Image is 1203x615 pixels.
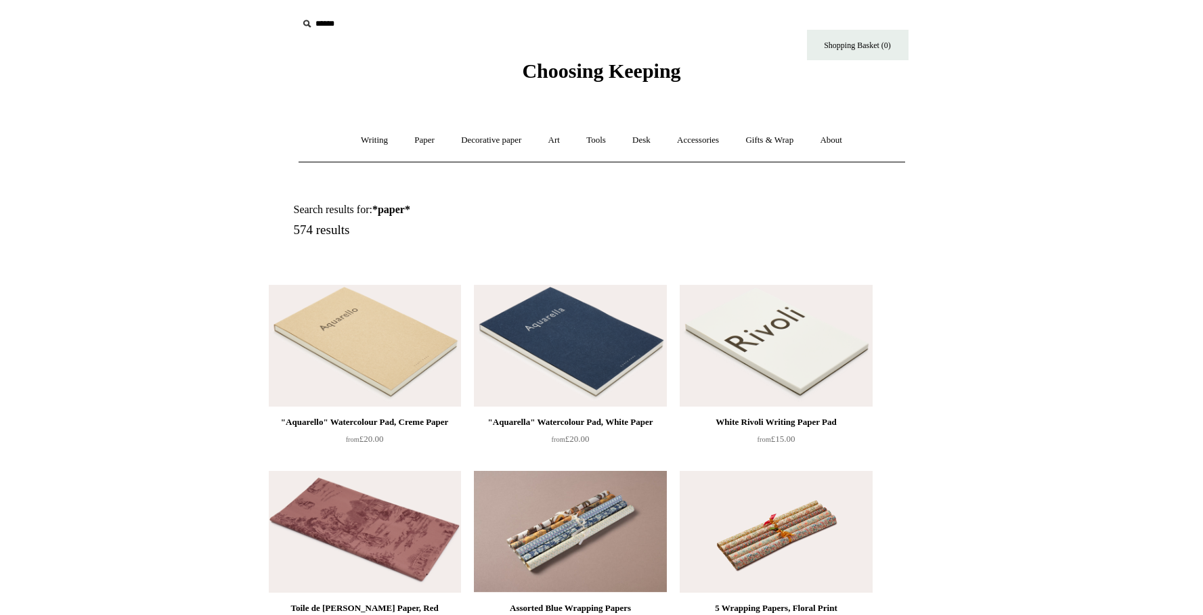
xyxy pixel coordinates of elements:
[346,436,359,443] span: from
[665,122,731,158] a: Accessories
[680,414,872,470] a: White Rivoli Writing Paper Pad from£15.00
[294,203,617,216] h1: Search results for:
[269,414,461,470] a: "Aquarello" Watercolour Pad, Creme Paper from£20.00
[522,60,680,82] span: Choosing Keeping
[522,70,680,80] a: Choosing Keeping
[294,223,617,238] h5: 574 results
[574,122,618,158] a: Tools
[758,434,795,444] span: £15.00
[474,471,666,593] a: Assorted Blue Wrapping Papers Assorted Blue Wrapping Papers
[733,122,806,158] a: Gifts & Wrap
[758,436,771,443] span: from
[449,122,533,158] a: Decorative paper
[474,285,666,407] a: "Aquarella" Watercolour Pad, White Paper "Aquarella" Watercolour Pad, White Paper
[680,285,872,407] a: White Rivoli Writing Paper Pad White Rivoli Writing Paper Pad
[474,285,666,407] img: "Aquarella" Watercolour Pad, White Paper
[680,285,872,407] img: White Rivoli Writing Paper Pad
[346,434,384,444] span: £20.00
[620,122,663,158] a: Desk
[680,471,872,593] a: 5 Wrapping Papers, Floral Print 5 Wrapping Papers, Floral Print
[269,471,461,593] a: Toile de Jouy Tissue Paper, Red Toile de Jouy Tissue Paper, Red
[808,122,854,158] a: About
[552,434,590,444] span: £20.00
[683,414,869,430] div: White Rivoli Writing Paper Pad
[269,285,461,407] a: "Aquarello" Watercolour Pad, Creme Paper "Aquarello" Watercolour Pad, Creme Paper
[680,471,872,593] img: 5 Wrapping Papers, Floral Print
[269,285,461,407] img: "Aquarello" Watercolour Pad, Creme Paper
[477,414,663,430] div: "Aquarella" Watercolour Pad, White Paper
[536,122,572,158] a: Art
[349,122,400,158] a: Writing
[474,471,666,593] img: Assorted Blue Wrapping Papers
[807,30,909,60] a: Shopping Basket (0)
[474,414,666,470] a: "Aquarella" Watercolour Pad, White Paper from£20.00
[269,471,461,593] img: Toile de Jouy Tissue Paper, Red
[402,122,447,158] a: Paper
[552,436,565,443] span: from
[272,414,458,430] div: "Aquarello" Watercolour Pad, Creme Paper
